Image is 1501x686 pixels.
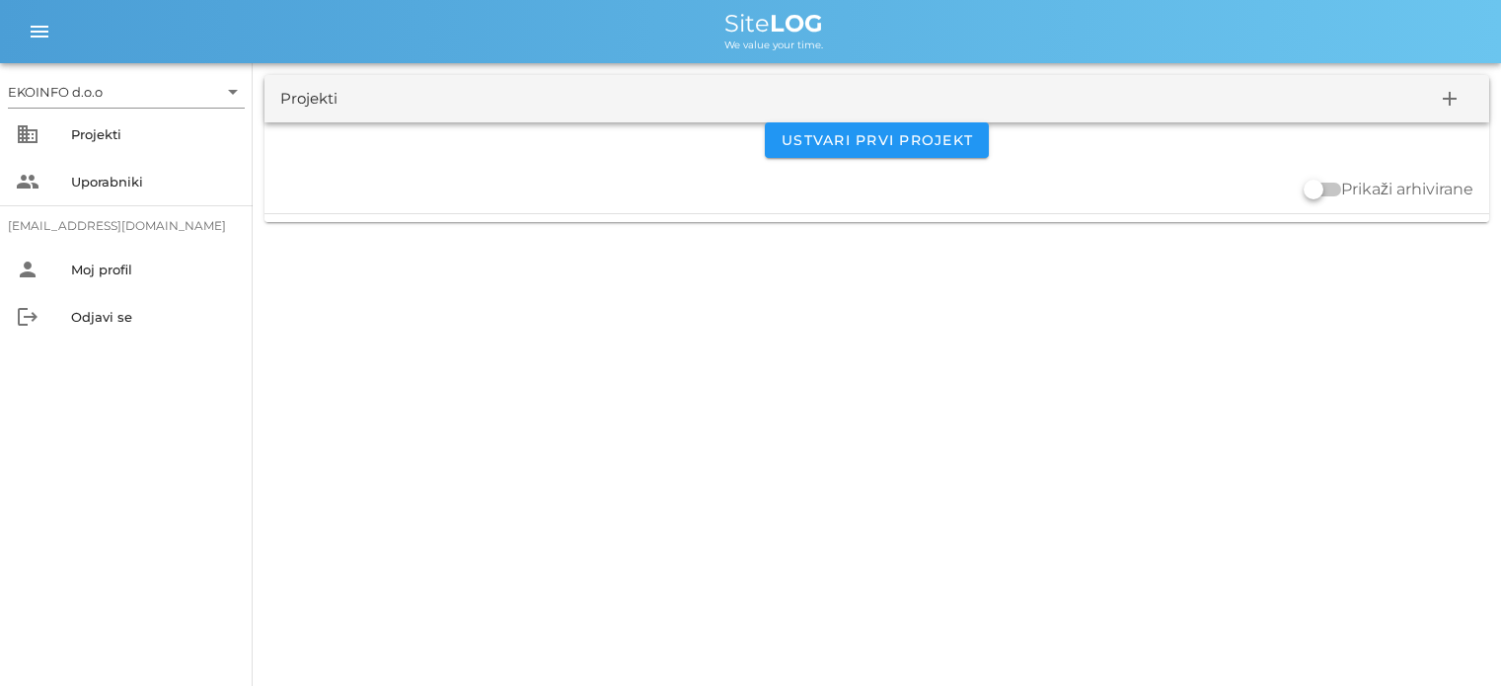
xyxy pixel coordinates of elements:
[770,9,823,38] b: LOG
[724,38,823,51] span: We value your time.
[71,262,237,277] div: Moj profil
[16,170,39,193] i: people
[16,305,39,329] i: logout
[1438,87,1462,111] i: add
[8,83,103,101] div: EKOINFO d.o.o
[71,126,237,142] div: Projekti
[781,131,973,149] span: Ustvari prvi projekt
[221,80,245,104] i: arrow_drop_down
[765,122,989,158] button: Ustvari prvi projekt
[1341,180,1473,199] label: Prikaži arhivirane
[724,9,823,38] span: Site
[16,122,39,146] i: business
[280,88,338,111] div: Projekti
[28,20,51,43] i: menu
[71,309,237,325] div: Odjavi se
[8,76,245,108] div: EKOINFO d.o.o
[16,258,39,281] i: person
[71,174,237,190] div: Uporabniki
